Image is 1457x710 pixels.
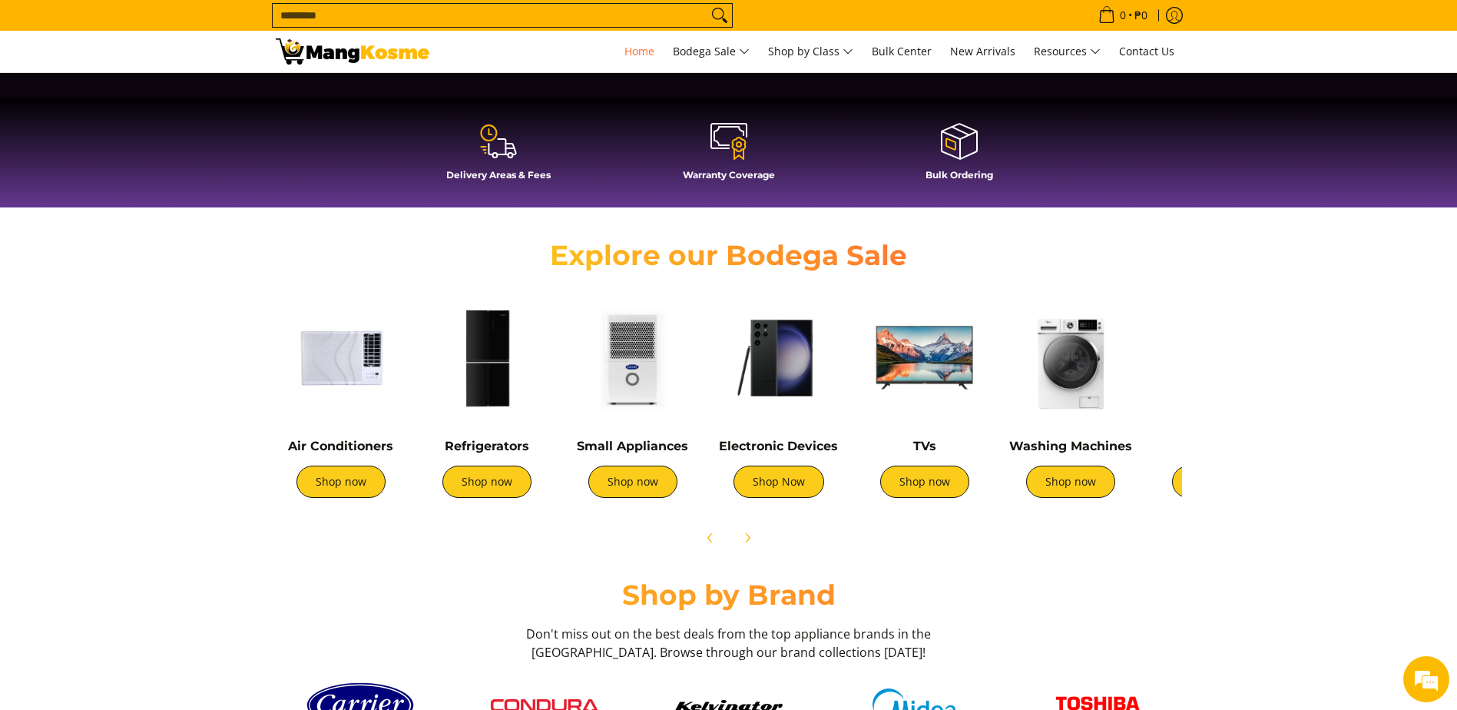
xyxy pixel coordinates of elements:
a: Shop Now [733,466,824,498]
a: TVs [913,439,936,453]
a: Shop now [442,466,531,498]
img: Air Conditioners [276,293,406,423]
span: Resources [1034,42,1101,61]
a: Washing Machines [1009,439,1132,453]
a: Bodega Sale [665,31,757,72]
span: Bodega Sale [673,42,750,61]
h2: Explore our Bodega Sale [506,238,952,273]
a: Shop now [296,466,386,498]
img: Cookers [1151,293,1282,423]
img: Washing Machines [1005,293,1136,423]
button: Previous [694,521,727,555]
img: Refrigerators [422,293,552,423]
h4: Warranty Coverage [621,169,836,181]
span: • [1094,7,1152,24]
a: Refrigerators [445,439,529,453]
img: Small Appliances [568,293,698,423]
nav: Main Menu [445,31,1182,72]
span: ₱0 [1132,10,1150,21]
img: TVs [859,293,990,423]
a: Shop now [1172,466,1261,498]
span: New Arrivals [950,44,1015,58]
h2: Shop by Brand [276,578,1182,612]
a: Shop now [588,466,677,498]
a: Electronic Devices [719,439,838,453]
a: Shop now [1026,466,1115,498]
h4: Bulk Ordering [852,169,1067,181]
a: Resources [1026,31,1108,72]
button: Next [730,521,764,555]
a: Shop now [880,466,969,498]
h3: Don't miss out on the best deals from the top appliance brands in the [GEOGRAPHIC_DATA]. Browse t... [522,625,936,662]
button: Search [707,4,732,27]
a: Home [617,31,662,72]
span: Contact Us [1119,44,1174,58]
span: Bulk Center [872,44,932,58]
a: Small Appliances [577,439,688,453]
img: Mang Kosme: Your Home Appliances Warehouse Sale Partner! [276,38,429,65]
a: Delivery Areas & Fees [391,121,606,192]
a: New Arrivals [942,31,1023,72]
img: Electronic Devices [714,293,844,423]
a: Air Conditioners [288,439,393,453]
a: Bulk Center [864,31,939,72]
span: Shop by Class [768,42,853,61]
span: 0 [1118,10,1128,21]
span: Home [624,44,654,58]
a: Warranty Coverage [621,121,836,192]
a: Shop by Class [760,31,861,72]
a: Contact Us [1111,31,1182,72]
h4: Delivery Areas & Fees [391,169,606,181]
a: Bulk Ordering [852,121,1067,192]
